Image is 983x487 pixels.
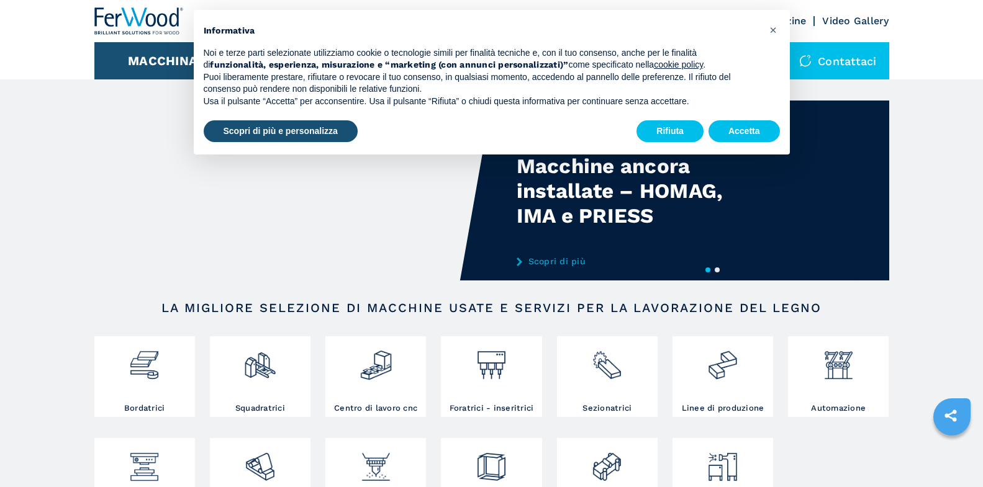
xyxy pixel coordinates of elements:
h3: Automazione [811,403,866,414]
a: Linee di produzione [673,336,773,417]
a: Centro di lavoro cnc [325,336,426,417]
button: 1 [705,267,710,272]
img: Ferwood [94,7,184,35]
a: Bordatrici [94,336,195,417]
a: sharethis [935,400,966,431]
a: cookie policy [654,60,703,69]
button: Macchinari [128,53,211,68]
img: linee_di_produzione_2.png [706,339,739,382]
span: × [769,22,777,37]
h3: Linee di produzione [682,403,764,414]
img: foratrici_inseritrici_2.png [475,339,508,382]
button: Chiudi questa informativa [764,20,784,40]
button: Accetta [709,120,780,143]
p: Noi e terze parti selezionate utilizziamo cookie o tecnologie simili per finalità tecniche e, con... [204,47,760,71]
button: 2 [715,267,720,272]
h2: LA MIGLIORE SELEZIONE DI MACCHINE USATE E SERVIZI PER LA LAVORAZIONE DEL LEGNO [134,300,849,315]
img: aspirazione_1.png [706,441,739,483]
img: pressa-strettoia.png [128,441,161,483]
img: montaggio_imballaggio_2.png [475,441,508,483]
strong: funzionalità, esperienza, misurazione e “marketing (con annunci personalizzati)” [210,60,568,69]
h3: Foratrici - inseritrici [450,403,534,414]
a: Foratrici - inseritrici [441,336,541,417]
img: lavorazione_porte_finestre_2.png [591,441,623,483]
h2: Informativa [204,25,760,37]
p: Puoi liberamente prestare, rifiutare o revocare il tuo consenso, in qualsiasi momento, accedendo ... [204,71,760,96]
img: Contattaci [799,55,812,67]
h3: Sezionatrici [582,403,632,414]
h3: Centro di lavoro cnc [334,403,417,414]
h3: Squadratrici [235,403,285,414]
a: Automazione [788,336,889,417]
img: verniciatura_1.png [360,441,392,483]
p: Usa il pulsante “Accetta” per acconsentire. Usa il pulsante “Rifiuta” o chiudi questa informativa... [204,96,760,108]
img: squadratrici_2.png [243,339,276,382]
img: sezionatrici_2.png [591,339,623,382]
video: Your browser does not support the video tag. [94,101,492,280]
button: Rifiuta [636,120,704,143]
a: Video Gallery [822,15,889,27]
a: Sezionatrici [557,336,658,417]
img: centro_di_lavoro_cnc_2.png [360,339,392,382]
a: Squadratrici [210,336,310,417]
a: Scopri di più [517,256,760,266]
img: automazione.png [822,339,855,382]
h3: Bordatrici [124,403,165,414]
div: Contattaci [787,42,889,79]
img: levigatrici_2.png [243,441,276,483]
button: Scopri di più e personalizza [204,120,358,143]
img: bordatrici_1.png [128,339,161,382]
